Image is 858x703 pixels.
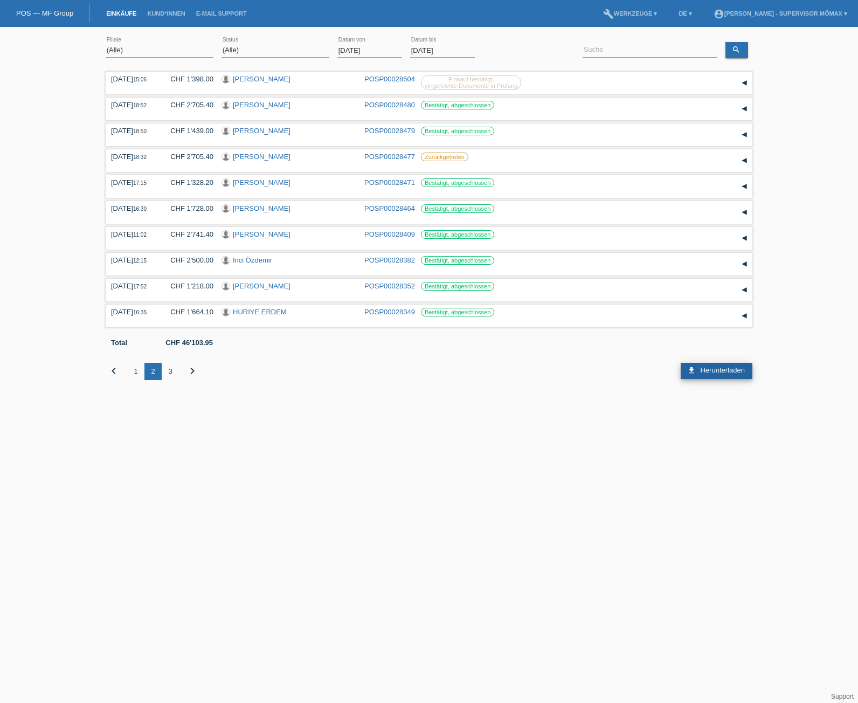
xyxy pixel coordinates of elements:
span: 12:15 [133,258,147,264]
a: Kund*innen [142,10,190,17]
a: HURIYE ERDEM [233,308,287,316]
div: [DATE] [111,230,154,238]
label: Bestätigt, abgeschlossen [421,101,494,109]
a: account_circle[PERSON_NAME] - Supervisor Mömax ▾ [708,10,853,17]
label: Zurückgetreten [421,153,468,161]
div: auf-/zuklappen [736,204,752,220]
div: auf-/zuklappen [736,127,752,143]
div: auf-/zuklappen [736,256,752,272]
a: POSP00028382 [364,256,415,264]
div: [DATE] [111,256,154,264]
div: [DATE] [111,178,154,187]
a: POSP00028464 [364,204,415,212]
i: chevron_left [107,364,120,377]
label: Bestätigt, abgeschlossen [421,178,494,187]
div: [DATE] [111,75,154,83]
a: POSP00028349 [364,308,415,316]
div: auf-/zuklappen [736,282,752,298]
a: POSP00028477 [364,153,415,161]
b: CHF 46'103.95 [165,339,213,347]
a: buildWerkzeuge ▾ [598,10,663,17]
i: download [687,366,696,375]
div: [DATE] [111,308,154,316]
div: auf-/zuklappen [736,101,752,117]
div: CHF 1'664.10 [162,308,213,316]
div: [DATE] [111,153,154,161]
span: 18:32 [133,154,147,160]
div: CHF 1'218.00 [162,282,213,290]
a: POSP00028479 [364,127,415,135]
span: Herunterladen [700,366,744,374]
label: Bestätigt, abgeschlossen [421,282,494,291]
div: [DATE] [111,101,154,109]
a: download Herunterladen [681,363,752,379]
label: Bestätigt, abgeschlossen [421,256,494,265]
div: [DATE] [111,127,154,135]
a: POSP00028504 [364,75,415,83]
span: 16:30 [133,206,147,212]
a: POSP00028352 [364,282,415,290]
i: account_circle [714,9,724,19]
i: search [732,45,741,54]
div: auf-/zuklappen [736,178,752,195]
label: Bestätigt, abgeschlossen [421,230,494,239]
a: DE ▾ [673,10,697,17]
span: 18:50 [133,128,147,134]
div: CHF 2'705.40 [162,153,213,161]
i: chevron_right [186,364,199,377]
span: 16:35 [133,309,147,315]
span: 15:06 [133,77,147,82]
div: auf-/zuklappen [736,308,752,324]
a: POSP00028471 [364,178,415,187]
a: [PERSON_NAME] [233,282,290,290]
a: [PERSON_NAME] [233,230,290,238]
a: POSP00028480 [364,101,415,109]
a: [PERSON_NAME] [233,153,290,161]
i: build [603,9,614,19]
a: POS — MF Group [16,9,73,17]
label: Bestätigt, abgeschlossen [421,127,494,135]
div: CHF 1'398.00 [162,75,213,83]
a: [PERSON_NAME] [233,127,290,135]
a: [PERSON_NAME] [233,75,290,83]
div: CHF 2'500.00 [162,256,213,264]
div: auf-/zuklappen [736,153,752,169]
b: Total [111,339,127,347]
div: CHF 1'328.20 [162,178,213,187]
div: CHF 2'741.40 [162,230,213,238]
a: Einkäufe [101,10,142,17]
div: [DATE] [111,282,154,290]
a: POSP00028409 [364,230,415,238]
a: search [725,42,748,58]
span: 18:52 [133,102,147,108]
label: Bestätigt, abgeschlossen [421,308,494,316]
label: Bestätigt, abgeschlossen [421,204,494,213]
a: E-Mail Support [191,10,252,17]
div: 2 [144,363,162,380]
a: Inci Özdemir [233,256,272,264]
span: 11:02 [133,232,147,238]
a: [PERSON_NAME] [233,178,290,187]
span: 17:15 [133,180,147,186]
a: [PERSON_NAME] [233,101,290,109]
div: 3 [162,363,179,380]
div: CHF 2'705.40 [162,101,213,109]
div: auf-/zuklappen [736,230,752,246]
div: CHF 1'439.00 [162,127,213,135]
label: Einkauf bestätigt, eingereichte Dokumente in Prüfung [421,75,521,90]
span: 17:52 [133,284,147,290]
div: CHF 1'728.00 [162,204,213,212]
a: [PERSON_NAME] [233,204,290,212]
div: 1 [127,363,144,380]
a: Support [831,693,854,700]
div: [DATE] [111,204,154,212]
div: auf-/zuklappen [736,75,752,91]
